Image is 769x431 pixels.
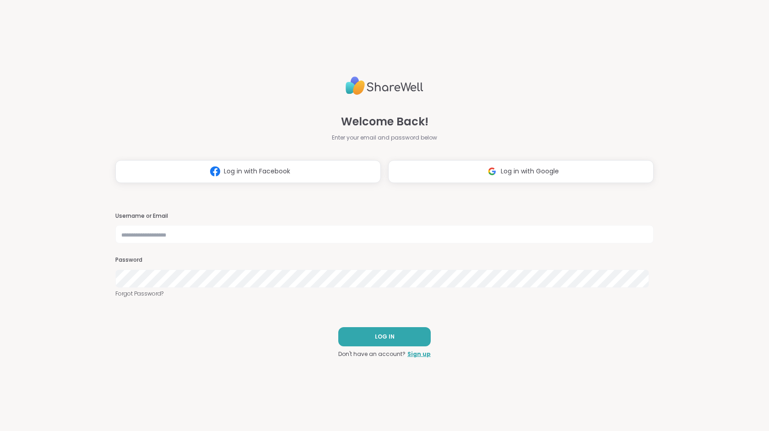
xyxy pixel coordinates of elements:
button: Log in with Facebook [115,160,381,183]
img: ShareWell Logomark [483,163,501,180]
a: Sign up [407,350,431,358]
h3: Password [115,256,654,264]
span: Log in with Facebook [224,167,290,176]
a: Forgot Password? [115,290,654,298]
span: Enter your email and password below [332,134,437,142]
span: LOG IN [375,333,395,341]
h3: Username or Email [115,212,654,220]
span: Log in with Google [501,167,559,176]
button: Log in with Google [388,160,654,183]
span: Welcome Back! [341,113,428,130]
button: LOG IN [338,327,431,346]
img: ShareWell Logo [346,73,423,99]
span: Don't have an account? [338,350,406,358]
img: ShareWell Logomark [206,163,224,180]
